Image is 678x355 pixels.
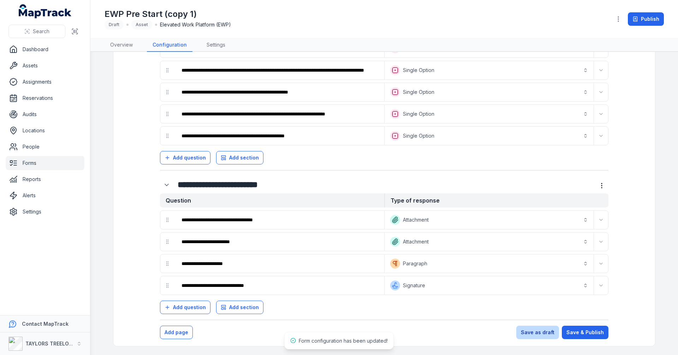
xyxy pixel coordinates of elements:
span: Add question [173,304,206,311]
svg: drag [165,133,170,139]
button: Expand [595,280,607,291]
strong: Question [160,193,384,207]
span: Elevated Work Platform (EWP) [160,21,231,28]
div: drag [160,213,174,227]
span: Search [33,28,49,35]
a: Overview [105,38,138,52]
svg: drag [165,239,170,245]
button: Expand [595,236,607,247]
a: Settings [201,38,231,52]
button: Signature [386,278,592,293]
a: People [6,140,84,154]
button: Paragraph [386,256,592,271]
button: Attachment [386,234,592,249]
div: drag [160,107,174,121]
strong: Contact MapTrack [22,321,69,327]
a: Settings [6,205,84,219]
button: Single Option [386,128,592,144]
button: Expand [595,86,607,98]
button: Expand [595,258,607,269]
div: :r1hu:-form-item-label [176,212,383,228]
div: :r1ha:-form-item-label [176,106,383,122]
h1: EWP Pre Start (copy 1) [105,8,231,20]
button: Save as draft [516,326,559,339]
button: Publish [628,12,664,26]
strong: TAYLORS TREELOPPING [25,341,84,347]
div: :r1ig:-form-item-label [176,278,383,293]
button: Expand [595,65,607,76]
div: :r1gu:-form-item-label [176,62,383,78]
svg: drag [165,111,170,117]
span: Add section [229,304,259,311]
button: Add question [160,151,210,164]
button: Attachment [386,212,592,228]
div: drag [160,129,174,143]
button: Single Option [386,62,592,78]
div: drag [160,235,174,249]
button: Expand [595,108,607,120]
a: Dashboard [6,42,84,56]
div: Asset [131,20,152,30]
a: Reservations [6,91,84,105]
a: Configuration [147,38,192,52]
button: Save & Publish [562,326,608,339]
button: Expand [160,178,173,192]
button: Single Option [386,106,592,122]
span: Add section [229,154,259,161]
svg: drag [165,217,170,223]
div: :r1hm:-form-item-label [160,178,175,192]
button: Add section [216,151,263,164]
div: :r1h4:-form-item-label [176,84,383,100]
button: Add page [160,326,193,339]
button: Add section [216,301,263,314]
a: Reports [6,172,84,186]
button: Search [8,25,65,38]
div: Draft [105,20,124,30]
button: Expand [595,130,607,142]
div: :r1ia:-form-item-label [176,256,383,271]
button: Expand [595,214,607,225]
div: drag [160,257,174,271]
button: Single Option [386,84,592,100]
div: drag [160,85,174,99]
div: :r1hg:-form-item-label [176,128,383,144]
a: Alerts [6,188,84,203]
button: Add question [160,301,210,314]
a: Locations [6,124,84,138]
a: Assets [6,59,84,73]
span: Form configuration has been updated! [299,338,388,344]
div: drag [160,278,174,293]
svg: drag [165,89,170,95]
span: Add question [173,154,206,161]
strong: Type of response [384,193,608,207]
svg: drag [165,67,170,73]
a: Audits [6,107,84,121]
a: Assignments [6,75,84,89]
a: MapTrack [19,4,72,18]
svg: drag [165,261,170,266]
div: drag [160,63,174,77]
div: :r1i4:-form-item-label [176,234,383,249]
button: more-detail [595,179,608,192]
a: Forms [6,156,84,170]
svg: drag [165,283,170,288]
